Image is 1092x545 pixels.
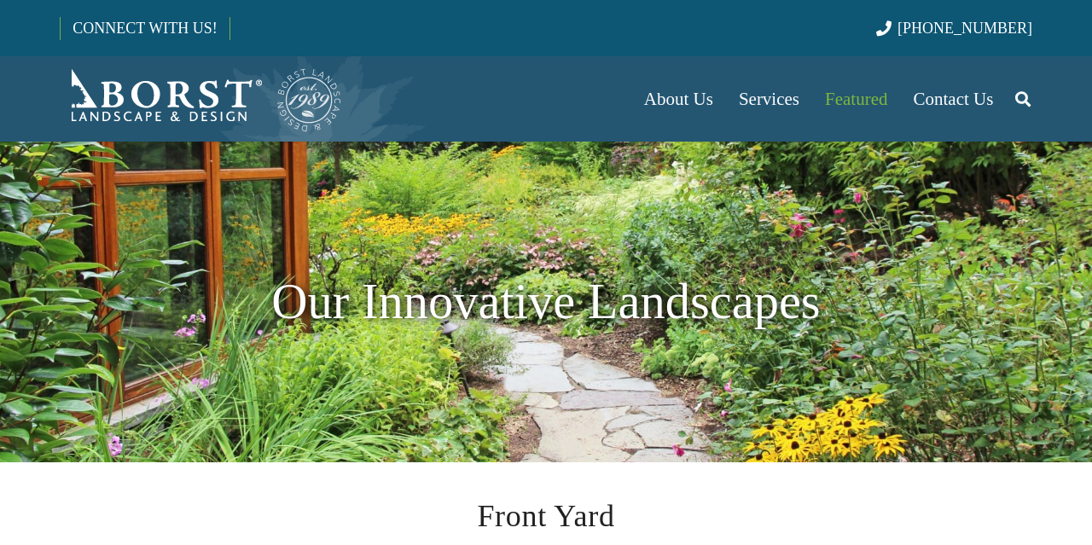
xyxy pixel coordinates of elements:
[60,264,1032,339] h1: Our Innovative Landscapes
[162,493,930,539] h2: Front Yard
[876,20,1032,37] a: [PHONE_NUMBER]
[726,56,812,142] a: Services
[60,65,343,133] a: Borst-Logo
[631,56,726,142] a: About Us
[914,89,994,109] span: Contact Us
[739,89,799,109] span: Services
[825,89,887,109] span: Featured
[901,56,1007,142] a: Contact Us
[644,89,713,109] span: About Us
[1006,78,1040,120] a: Search
[61,8,229,49] a: CONNECT WITH US!
[897,20,1032,37] span: [PHONE_NUMBER]
[812,56,900,142] a: Featured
